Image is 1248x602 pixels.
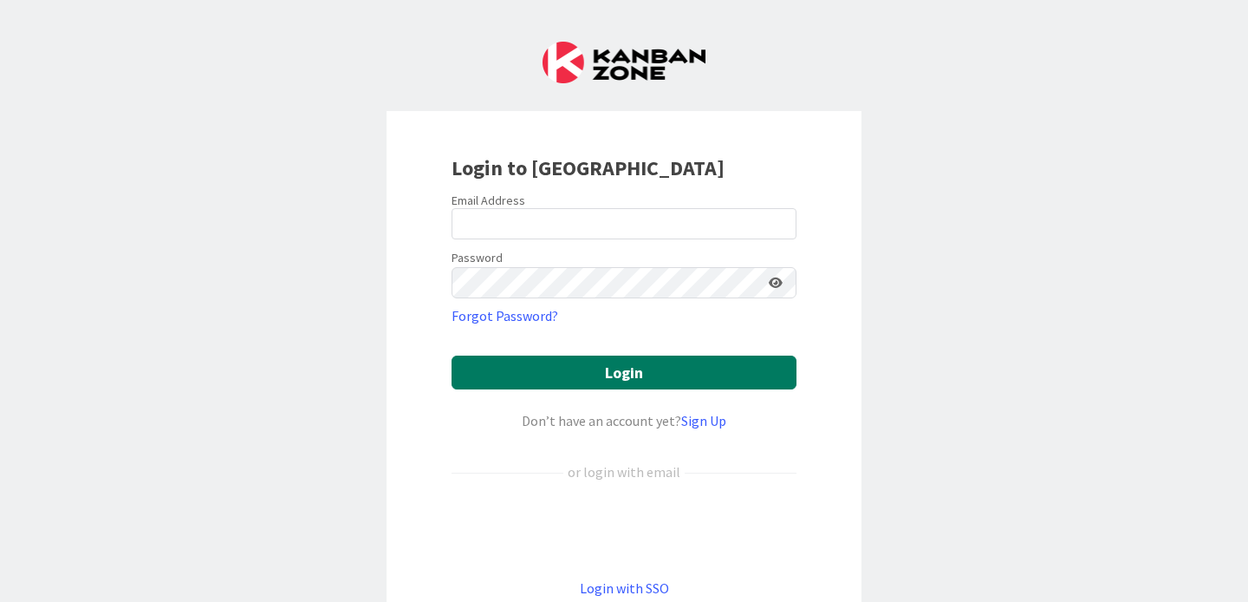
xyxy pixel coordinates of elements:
img: Kanban Zone [543,42,705,83]
label: Password [452,249,503,267]
div: or login with email [563,461,685,482]
b: Login to [GEOGRAPHIC_DATA] [452,154,725,181]
iframe: Sign in with Google Button [443,511,805,549]
a: Sign Up [681,412,726,429]
a: Forgot Password? [452,305,558,326]
label: Email Address [452,193,525,208]
div: Don’t have an account yet? [452,410,796,431]
button: Login [452,356,796,389]
a: Login with SSO [580,579,669,597]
